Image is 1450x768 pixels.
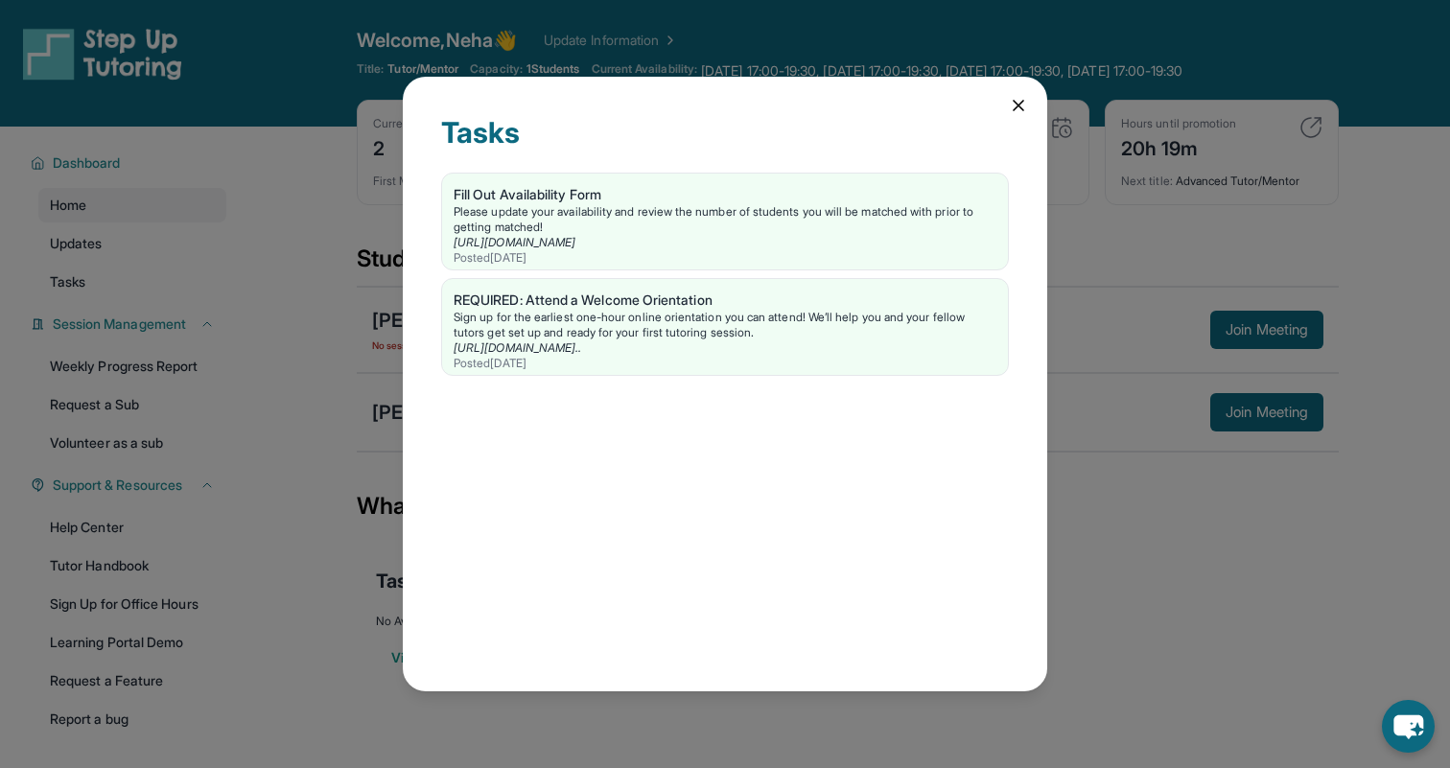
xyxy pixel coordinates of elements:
div: Sign up for the earliest one-hour online orientation you can attend! We’ll help you and your fell... [454,310,996,340]
div: Please update your availability and review the number of students you will be matched with prior ... [454,204,996,235]
div: REQUIRED: Attend a Welcome Orientation [454,291,996,310]
a: Fill Out Availability FormPlease update your availability and review the number of students you w... [442,174,1008,269]
div: Posted [DATE] [454,250,996,266]
a: REQUIRED: Attend a Welcome OrientationSign up for the earliest one-hour online orientation you ca... [442,279,1008,375]
button: chat-button [1382,700,1435,753]
a: [URL][DOMAIN_NAME].. [454,340,581,355]
div: Tasks [441,115,1009,173]
div: Posted [DATE] [454,356,996,371]
div: Fill Out Availability Form [454,185,996,204]
a: [URL][DOMAIN_NAME] [454,235,575,249]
